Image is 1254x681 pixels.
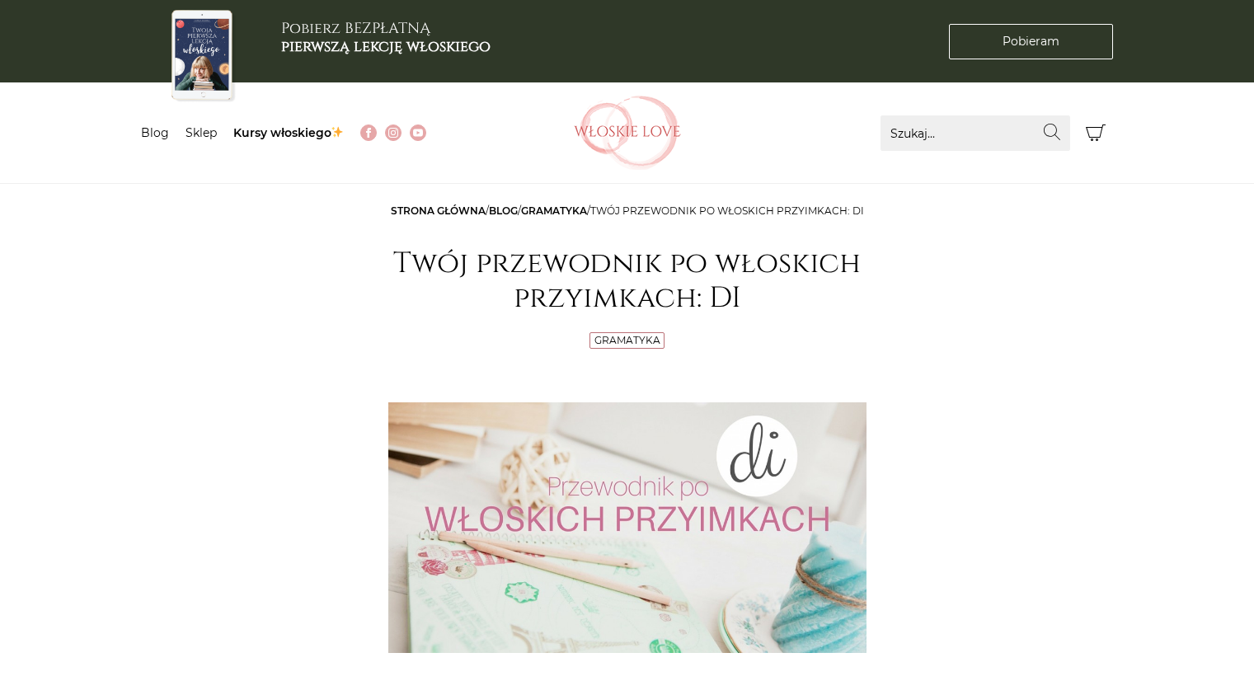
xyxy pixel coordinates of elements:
a: Strona główna [391,204,486,217]
button: Koszyk [1078,115,1114,151]
input: Szukaj... [881,115,1070,151]
a: Pobieram [949,24,1113,59]
span: Twój przewodnik po włoskich przyimkach: DI [590,204,864,217]
a: Sklep [186,125,217,140]
h1: Twój przewodnik po włoskich przyimkach: DI [388,247,867,316]
span: / / / [391,204,864,217]
img: Włoskielove [574,96,681,170]
img: ✨ [331,126,343,138]
span: Pobieram [1003,33,1059,50]
b: pierwszą lekcję włoskiego [281,36,491,57]
h3: Pobierz BEZPŁATNĄ [281,20,491,55]
a: Blog [141,125,169,140]
a: Gramatyka [594,334,660,346]
a: Blog [489,204,518,217]
a: Gramatyka [521,204,587,217]
a: Kursy włoskiego [233,125,345,140]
